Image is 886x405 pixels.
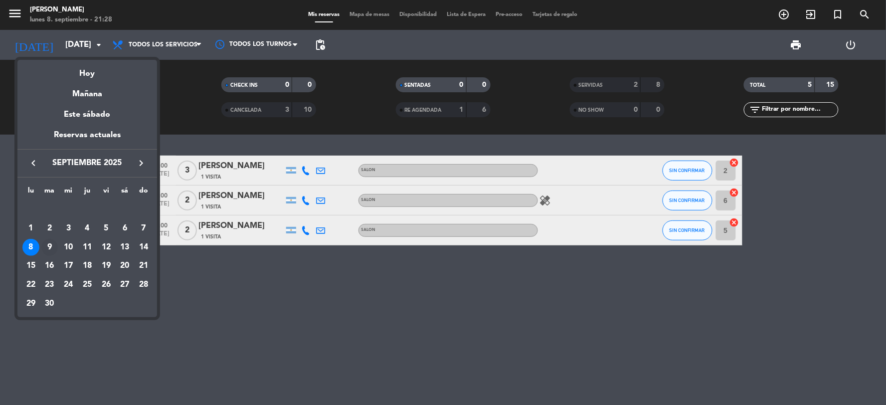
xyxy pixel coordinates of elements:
div: 10 [60,239,77,256]
div: 6 [116,220,133,237]
td: 20 de septiembre de 2025 [116,256,135,275]
button: keyboard_arrow_right [132,157,150,170]
div: 27 [116,276,133,293]
th: viernes [97,185,116,201]
div: 3 [60,220,77,237]
i: keyboard_arrow_left [27,157,39,169]
button: keyboard_arrow_left [24,157,42,170]
td: 30 de septiembre de 2025 [40,294,59,313]
td: 29 de septiembre de 2025 [21,294,40,313]
td: 11 de septiembre de 2025 [78,238,97,257]
td: 23 de septiembre de 2025 [40,275,59,294]
td: 1 de septiembre de 2025 [21,219,40,238]
td: 22 de septiembre de 2025 [21,275,40,294]
td: 10 de septiembre de 2025 [59,238,78,257]
td: 3 de septiembre de 2025 [59,219,78,238]
div: 11 [79,239,96,256]
span: septiembre 2025 [42,157,132,170]
td: 24 de septiembre de 2025 [59,275,78,294]
th: domingo [134,185,153,201]
td: 17 de septiembre de 2025 [59,256,78,275]
td: 15 de septiembre de 2025 [21,256,40,275]
div: Este sábado [17,101,157,129]
i: keyboard_arrow_right [135,157,147,169]
div: 1 [22,220,39,237]
td: 2 de septiembre de 2025 [40,219,59,238]
th: miércoles [59,185,78,201]
div: 9 [41,239,58,256]
div: 18 [79,257,96,274]
div: 26 [98,276,115,293]
div: 17 [60,257,77,274]
td: 9 de septiembre de 2025 [40,238,59,257]
div: 12 [98,239,115,256]
div: 19 [98,257,115,274]
td: 28 de septiembre de 2025 [134,275,153,294]
div: 24 [60,276,77,293]
div: 28 [135,276,152,293]
div: 16 [41,257,58,274]
td: 19 de septiembre de 2025 [97,256,116,275]
div: Hoy [17,60,157,80]
td: 12 de septiembre de 2025 [97,238,116,257]
td: 21 de septiembre de 2025 [134,256,153,275]
div: 23 [41,276,58,293]
td: 26 de septiembre de 2025 [97,275,116,294]
td: 16 de septiembre de 2025 [40,256,59,275]
div: 20 [116,257,133,274]
div: 30 [41,295,58,312]
td: 27 de septiembre de 2025 [116,275,135,294]
td: 4 de septiembre de 2025 [78,219,97,238]
div: 15 [22,257,39,274]
th: lunes [21,185,40,201]
td: 14 de septiembre de 2025 [134,238,153,257]
div: 22 [22,276,39,293]
div: 14 [135,239,152,256]
div: 8 [22,239,39,256]
th: jueves [78,185,97,201]
div: 13 [116,239,133,256]
th: martes [40,185,59,201]
div: 7 [135,220,152,237]
div: 2 [41,220,58,237]
td: 25 de septiembre de 2025 [78,275,97,294]
td: 13 de septiembre de 2025 [116,238,135,257]
div: 21 [135,257,152,274]
td: 18 de septiembre de 2025 [78,256,97,275]
td: SEP. [21,200,153,219]
td: 7 de septiembre de 2025 [134,219,153,238]
div: 25 [79,276,96,293]
div: 5 [98,220,115,237]
td: 8 de septiembre de 2025 [21,238,40,257]
div: Mañana [17,80,157,101]
div: 4 [79,220,96,237]
td: 5 de septiembre de 2025 [97,219,116,238]
td: 6 de septiembre de 2025 [116,219,135,238]
div: 29 [22,295,39,312]
th: sábado [116,185,135,201]
div: Reservas actuales [17,129,157,149]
